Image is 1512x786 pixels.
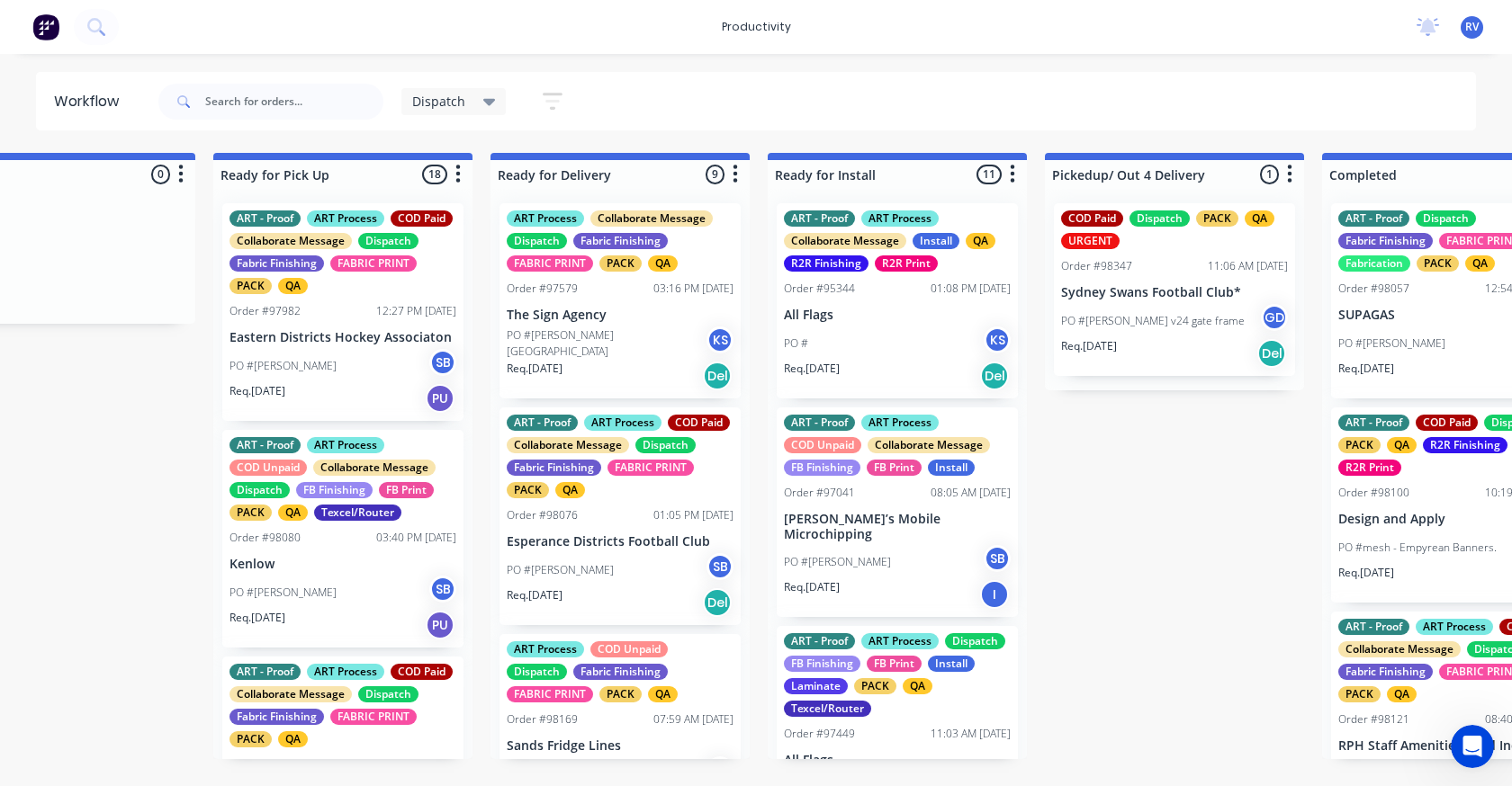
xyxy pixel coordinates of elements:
[507,562,614,578] p: PO #[PERSON_NAME]
[784,281,855,297] div: Order #95344
[1054,203,1295,376] div: COD PaidDispatchPACKQAURGENTOrder #9834711:06 AM [DATE]Sydney Swans Football Club*PO #[PERSON_NAM...
[1338,686,1381,702] div: PACK
[229,731,272,747] div: PACK
[784,233,906,249] div: Collaborate Message
[278,731,308,747] div: QA
[784,726,855,742] div: Order #97449
[507,534,733,549] p: Esperance Districts Football Club
[313,460,436,476] div: Collaborate Message
[1416,415,1478,431] div: COD Paid
[784,437,861,453] div: COD Unpaid
[784,210,855,227] div: ART - Proof
[358,233,418,249] div: Dispatch
[784,255,868,272] div: R2R Finishing
[229,210,301,227] div: ART - Proof
[984,326,1011,353] div: KS
[229,255,324,272] div: Fabric Finishing
[229,330,456,345] p: Eastern Districts Hockey Associaton
[507,308,733,323] p: The Sign Agency
[590,210,713,227] div: Collaborate Message
[653,711,733,728] div: 07:59 AM [DATE]
[599,686,642,702] div: PACK
[1338,361,1394,377] p: Req. [DATE]
[507,641,584,657] div: ART Process
[573,233,668,249] div: Fabric Finishing
[928,460,975,476] div: Install
[867,460,922,476] div: FB Print
[229,557,456,572] p: Kenlow
[391,210,453,227] div: COD Paid
[1451,725,1494,768] iframe: Intercom live chat
[229,709,324,725] div: Fabric Finishing
[296,482,373,498] div: FB Finishing
[706,756,733,783] div: SB
[777,407,1018,618] div: ART - ProofART ProcessCOD UnpaidCollaborate MessageFB FinishingFB PrintInstallOrder #9704108:05 A...
[607,460,694,476] div: FABRIC PRINT
[784,579,840,595] p: Req. [DATE]
[668,415,730,431] div: COD Paid
[376,303,456,319] div: 12:27 PM [DATE]
[966,233,995,249] div: QA
[945,633,1005,649] div: Dispatch
[507,738,733,754] p: Sands Fridge Lines
[314,505,401,521] div: Texcel/Router
[330,709,417,725] div: FABRIC PRINT
[229,505,272,521] div: PACK
[307,437,384,453] div: ART Process
[1423,437,1507,453] div: R2R Finishing
[507,711,578,728] div: Order #98169
[713,13,800,40] div: productivity
[507,327,706,360] p: PO #[PERSON_NAME][GEOGRAPHIC_DATA]
[1387,686,1417,702] div: QA
[229,664,301,680] div: ART - Proof
[229,482,290,498] div: Dispatch
[278,278,308,294] div: QA
[205,84,383,120] input: Search for orders...
[861,633,939,649] div: ART Process
[1245,210,1274,227] div: QA
[412,92,465,111] span: Dispatch
[1208,258,1288,274] div: 11:06 AM [DATE]
[1338,540,1497,556] p: PO #mesh - Empyrean Banners.
[784,701,871,717] div: Texcel/Router
[1338,335,1445,352] p: PO #[PERSON_NAME]
[928,656,975,672] div: Install
[784,753,1011,768] p: All Flags
[784,485,855,501] div: Order #97041
[1338,641,1461,657] div: Collaborate Message
[1257,339,1286,368] div: Del
[229,460,307,476] div: COD Unpaid
[854,678,896,694] div: PACK
[931,726,1011,742] div: 11:03 AM [DATE]
[875,255,938,272] div: R2R Print
[507,281,578,297] div: Order #97579
[868,437,990,453] div: Collaborate Message
[903,678,932,694] div: QA
[1338,485,1409,501] div: Order #98100
[703,362,732,390] div: Del
[573,664,668,680] div: Fabric Finishing
[555,482,585,498] div: QA
[376,756,456,773] div: 08:14 AM [DATE]
[229,303,301,319] div: Order #97982
[980,362,1009,390] div: Del
[507,482,549,498] div: PACK
[429,576,456,603] div: SB
[703,588,732,617] div: Del
[784,308,1011,323] p: All Flags
[507,437,629,453] div: Collaborate Message
[229,437,301,453] div: ART - Proof
[278,505,308,521] div: QA
[931,485,1011,501] div: 08:05 AM [DATE]
[1338,437,1381,453] div: PACK
[376,530,456,546] div: 03:40 PM [DATE]
[307,664,384,680] div: ART Process
[32,13,59,40] img: Factory
[307,210,384,227] div: ART Process
[1338,255,1410,272] div: Fabrication
[1061,285,1288,300] p: Sydney Swans Football Club*
[229,358,337,374] p: PO #[PERSON_NAME]
[379,482,434,498] div: FB Print
[653,507,733,523] div: 01:05 PM [DATE]
[507,415,578,431] div: ART - Proof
